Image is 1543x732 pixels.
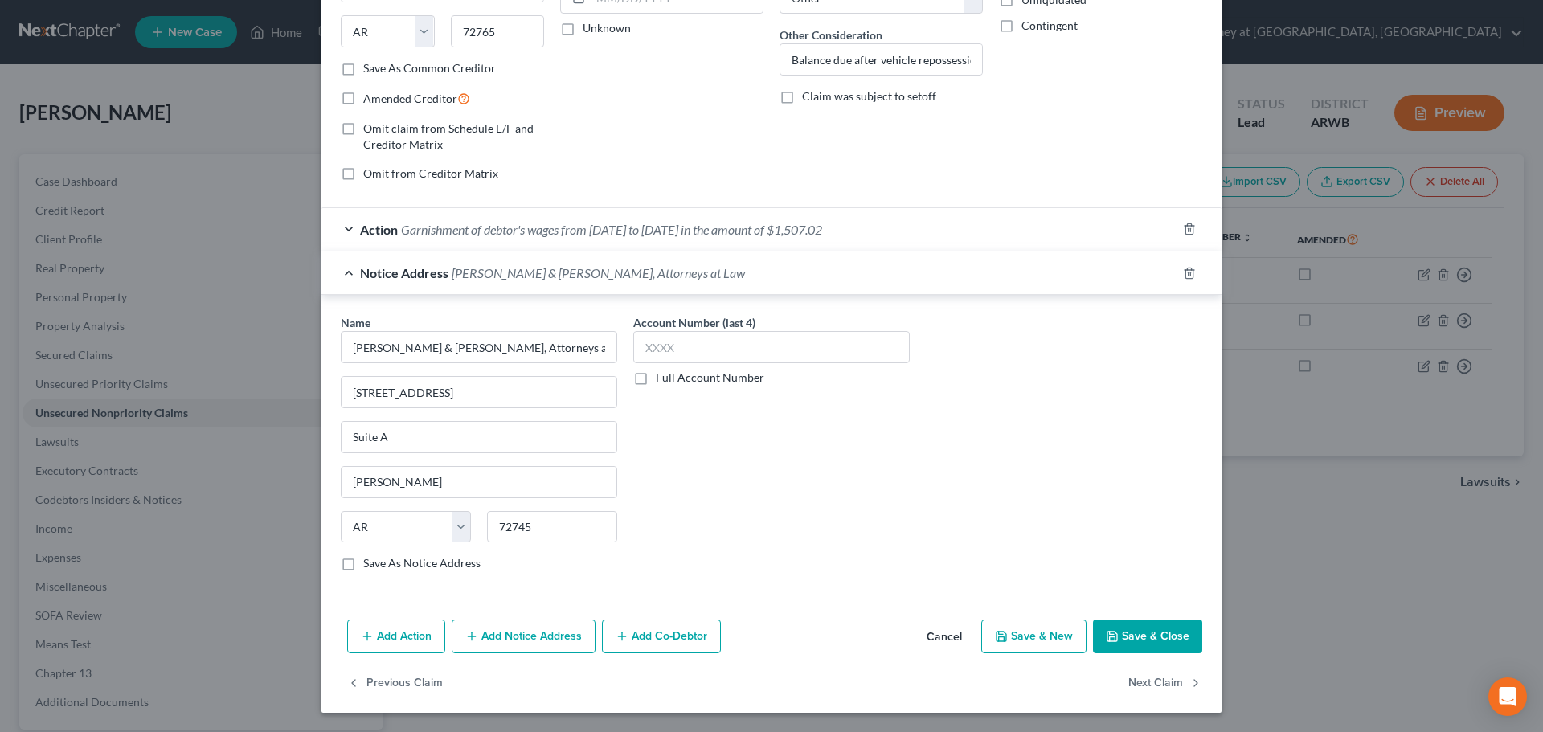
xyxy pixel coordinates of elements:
[363,166,498,180] span: Omit from Creditor Matrix
[1093,620,1202,653] button: Save & Close
[914,621,975,653] button: Cancel
[1021,18,1078,32] span: Contingent
[347,620,445,653] button: Add Action
[602,620,721,653] button: Add Co-Debtor
[656,370,764,386] label: Full Account Number
[401,222,822,237] span: Garnishment of debtor's wages from [DATE] to [DATE] in the amount of $1,507.02
[633,331,910,363] input: XXXX
[342,377,616,407] input: Enter address...
[780,27,882,43] label: Other Consideration
[780,44,982,75] input: Specify...
[451,15,545,47] input: Enter zip...
[363,121,534,151] span: Omit claim from Schedule E/F and Creditor Matrix
[360,222,398,237] span: Action
[1128,666,1202,700] button: Next Claim
[360,265,448,280] span: Notice Address
[583,20,631,36] label: Unknown
[487,511,617,543] input: Enter zip..
[363,60,496,76] label: Save As Common Creditor
[341,316,370,329] span: Name
[802,89,936,103] span: Claim was subject to setoff
[341,331,617,363] input: Search by name...
[452,265,745,280] span: [PERSON_NAME] & [PERSON_NAME], Attorneys at Law
[452,620,596,653] button: Add Notice Address
[342,467,616,497] input: Enter city...
[363,92,457,105] span: Amended Creditor
[981,620,1087,653] button: Save & New
[633,314,755,331] label: Account Number (last 4)
[1488,677,1527,716] div: Open Intercom Messenger
[363,555,481,571] label: Save As Notice Address
[342,422,616,452] input: Apt, Suite, etc...
[347,666,443,700] button: Previous Claim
